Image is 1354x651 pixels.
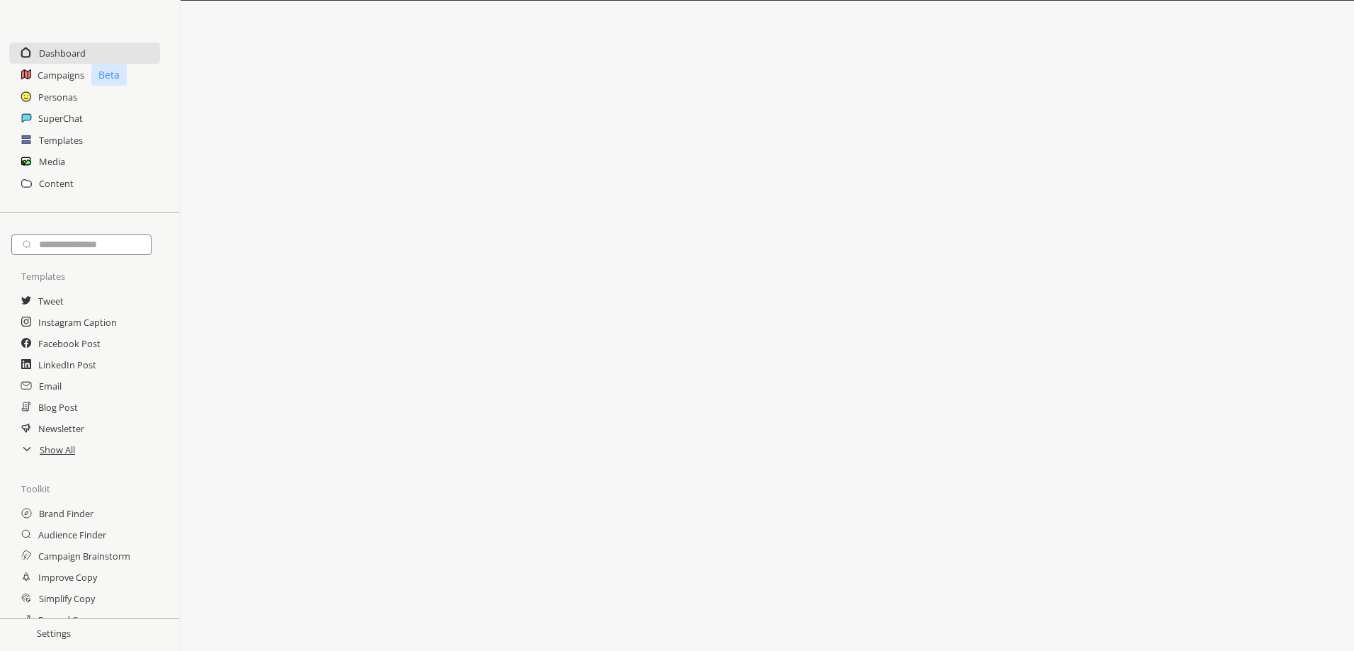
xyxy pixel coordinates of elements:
a: Personas [38,86,77,108]
a: Campaign Brainstorm [38,545,130,567]
a: Blog Post [38,397,78,418]
a: Audience Finder [38,524,106,545]
a: Templates [39,130,83,151]
a: LinkedIn Post [38,354,96,375]
a: Improve Copy [38,567,97,588]
a: Dashboard [39,43,86,64]
a: Simplify Copy [39,588,95,609]
a: Newsletter [38,418,84,439]
a: Brand Finder [39,503,93,524]
img: Close [21,629,30,638]
img: Close [21,7,154,35]
a: Instagram Caption [38,312,117,333]
p: Beta [91,64,127,86]
a: Expand Copy [38,609,93,630]
a: Media [39,151,65,172]
a: Campaigns [38,64,84,86]
a: Tweet [38,290,64,312]
a: Email [39,375,62,397]
img: Close [612,256,923,397]
a: Facebook Post [38,333,101,354]
a: Content [39,173,74,194]
a: Show All [40,439,75,460]
a: SuperChat [38,108,83,129]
